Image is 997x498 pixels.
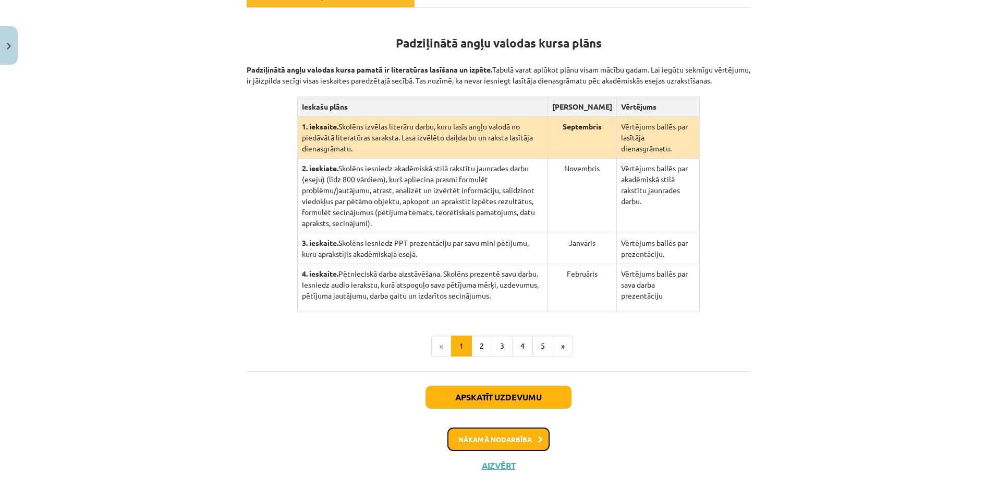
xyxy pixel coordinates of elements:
[616,97,699,117] th: Vērtējums
[548,97,616,117] th: [PERSON_NAME]
[302,163,338,173] strong: 2. ieskiate.
[297,97,548,117] th: Ieskašu plāns
[302,268,543,301] p: Pētnieciskā darba aizstāvēšana. Skolēns prezentē savu darbu. Iesniedz audio ierakstu, kurā atspog...
[553,336,573,357] button: »
[512,336,533,357] button: 4
[247,65,492,74] strong: Padziļinātā angļu valodas kursa pamatā ir literatūras lasīšana un izpēte.
[7,43,11,50] img: icon-close-lesson-0947bae3869378f0d4975bcd49f059093ad1ed9edebbc8119c70593378902aed.svg
[247,336,750,357] nav: Page navigation example
[548,159,616,233] td: Novembris
[302,238,338,247] strong: 3. ieskaite.
[492,336,513,357] button: 3
[563,122,602,131] strong: Septembris
[297,159,548,233] td: Skolēns iesniedz akadēmiskā stilā rakstītu jaunrades darbu (eseju) (līdz 800 vārdiem), kurš aplie...
[447,428,550,452] button: Nākamā nodarbība
[616,233,699,264] td: Vērtējums ballēs par prezentāciju.
[616,159,699,233] td: Vērtējums ballēs par akadēmiskā stilā rakstītu jaunrades darbu.
[616,264,699,312] td: Vērtējums ballēs par sava darba prezentāciju
[532,336,553,357] button: 5
[451,336,472,357] button: 1
[552,268,612,279] p: Februāris
[302,122,338,131] strong: 1. ieksaite.
[297,233,548,264] td: Skolēns iesniedz PPT prezentāciju par savu mini pētījumu, kuru aprakstījis akadēmiskajā esejā.
[471,336,492,357] button: 2
[425,386,572,409] button: Apskatīt uzdevumu
[297,117,548,159] td: Skolēns izvēlas literāru darbu, kuru lasīs angļu valodā no piedāvātā literatūras saraksta. Lasa i...
[396,35,602,51] strong: Padziļinātā angļu valodas kursa plāns
[616,117,699,159] td: Vērtējums ballēs par lasītāja dienasgrāmatu.
[479,460,518,471] button: Aizvērt
[548,233,616,264] td: Janvāris
[247,53,750,86] p: Tabulā varat aplūkot plānu visam mācību gadam. Lai iegūtu sekmīgu vērtējumu, ir jāizpilda secīgi ...
[302,269,338,278] strong: 4. ieskaite.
